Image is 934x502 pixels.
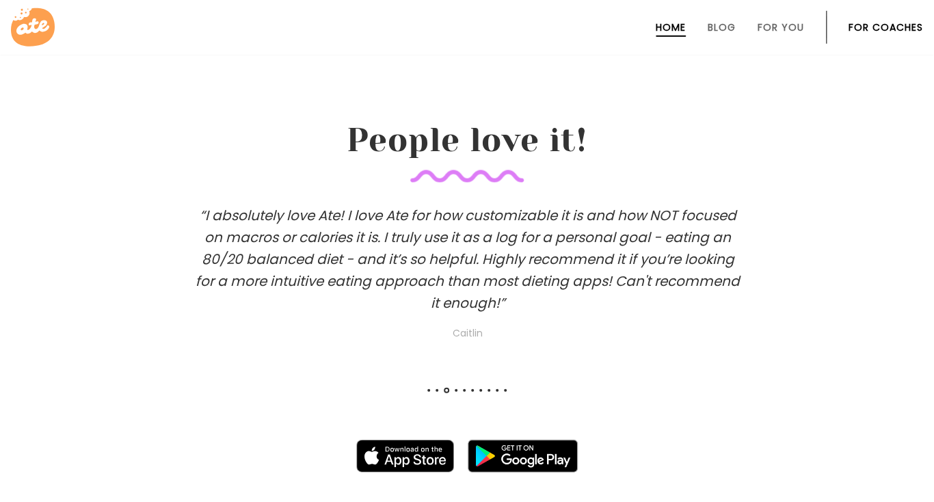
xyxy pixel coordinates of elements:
a: Home [656,22,686,33]
a: For You [758,22,804,33]
h3: “I absolutely love Ate! I love Ate for how customizable it is and how NOT focused on macros or ca... [194,204,741,341]
span: Caitlin [194,325,741,341]
img: badge-download-apple.svg [356,440,455,473]
h2: People love it! [133,39,801,183]
a: Blog [708,22,736,33]
a: For Coaches [849,22,923,33]
img: badge-download-google.png [468,440,578,473]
